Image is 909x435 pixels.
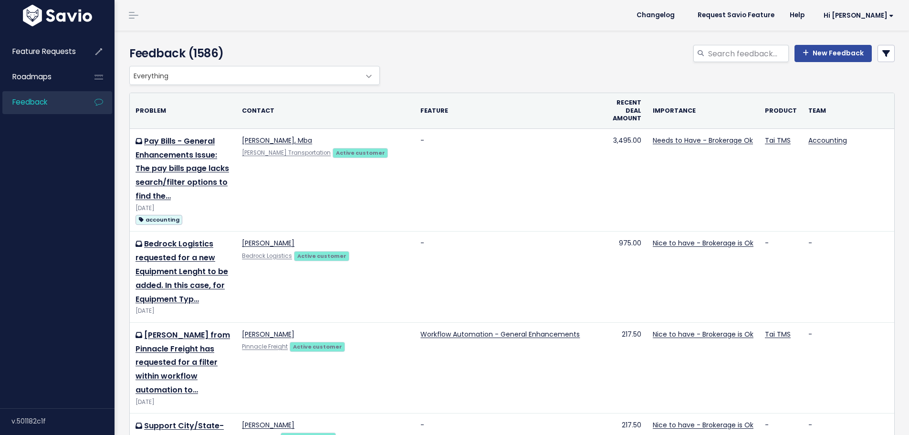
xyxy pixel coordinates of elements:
a: Feedback [2,91,79,113]
a: [PERSON_NAME] [242,329,294,339]
a: Nice to have - Brokerage is Ok [653,329,753,339]
div: v.501182c1f [11,409,115,434]
span: accounting [136,215,182,225]
th: Recent deal amount [606,93,647,128]
a: Active customer [294,251,349,260]
a: Feature Requests [2,41,79,63]
img: logo-white.9d6f32f41409.svg [21,5,94,26]
td: - [803,232,894,322]
th: Product [759,93,803,128]
a: [PERSON_NAME] Transportation [242,149,331,157]
th: Importance [647,93,759,128]
a: New Feedback [794,45,872,62]
div: [DATE] [136,306,230,316]
a: Request Savio Feature [690,8,782,22]
strong: Active customer [297,252,346,260]
a: [PERSON_NAME] [242,238,294,248]
span: Everything [129,66,380,85]
input: Search feedback... [707,45,789,62]
a: Active customer [333,148,388,157]
span: Roadmaps [12,72,52,82]
a: Accounting [808,136,847,145]
td: - [803,322,894,413]
td: - [759,232,803,322]
a: [PERSON_NAME] [242,420,294,430]
a: Hi [PERSON_NAME] [812,8,901,23]
th: Team [803,93,894,128]
th: Problem [130,93,236,128]
a: Needs to Have - Brokerage Ok [653,136,753,145]
div: [DATE] [136,397,230,407]
a: Active customer [290,341,345,351]
span: Feature Requests [12,46,76,56]
div: [DATE] [136,203,230,213]
span: Everything [130,66,360,85]
a: Pay Bills - General Enhancements Issue: The pay bills page lacks search/filter options to find the… [136,136,229,202]
td: 975.00 [606,232,647,322]
td: 3,495.00 [606,128,647,232]
a: Pinnacle Freight [242,343,288,350]
a: Help [782,8,812,22]
span: Feedback [12,97,47,107]
a: Nice to have - Brokerage is Ok [653,420,753,430]
th: Feature [415,93,606,128]
a: Nice to have - Brokerage is Ok [653,238,753,248]
a: Bedrock Logistics requested for a new Equipment Lenght to be added. In this case, for Equipment Typ… [136,238,228,304]
h4: Feedback (1586) [129,45,375,62]
a: Bedrock Logistics [242,252,292,260]
a: [PERSON_NAME], Mba [242,136,312,145]
a: Tai TMS [765,136,791,145]
td: - [415,232,606,322]
th: Contact [236,93,415,128]
a: Workflow Automation - General Enhancements [420,329,580,339]
a: Roadmaps [2,66,79,88]
td: 217.50 [606,322,647,413]
strong: Active customer [336,149,385,157]
span: Changelog [637,12,675,19]
a: [PERSON_NAME] from Pinnacle Freight has requested for a filter within workflow automation to… [136,329,230,395]
a: accounting [136,213,182,225]
span: Hi [PERSON_NAME] [824,12,894,19]
a: Tai TMS [765,329,791,339]
strong: Active customer [293,343,342,350]
td: - [415,128,606,232]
